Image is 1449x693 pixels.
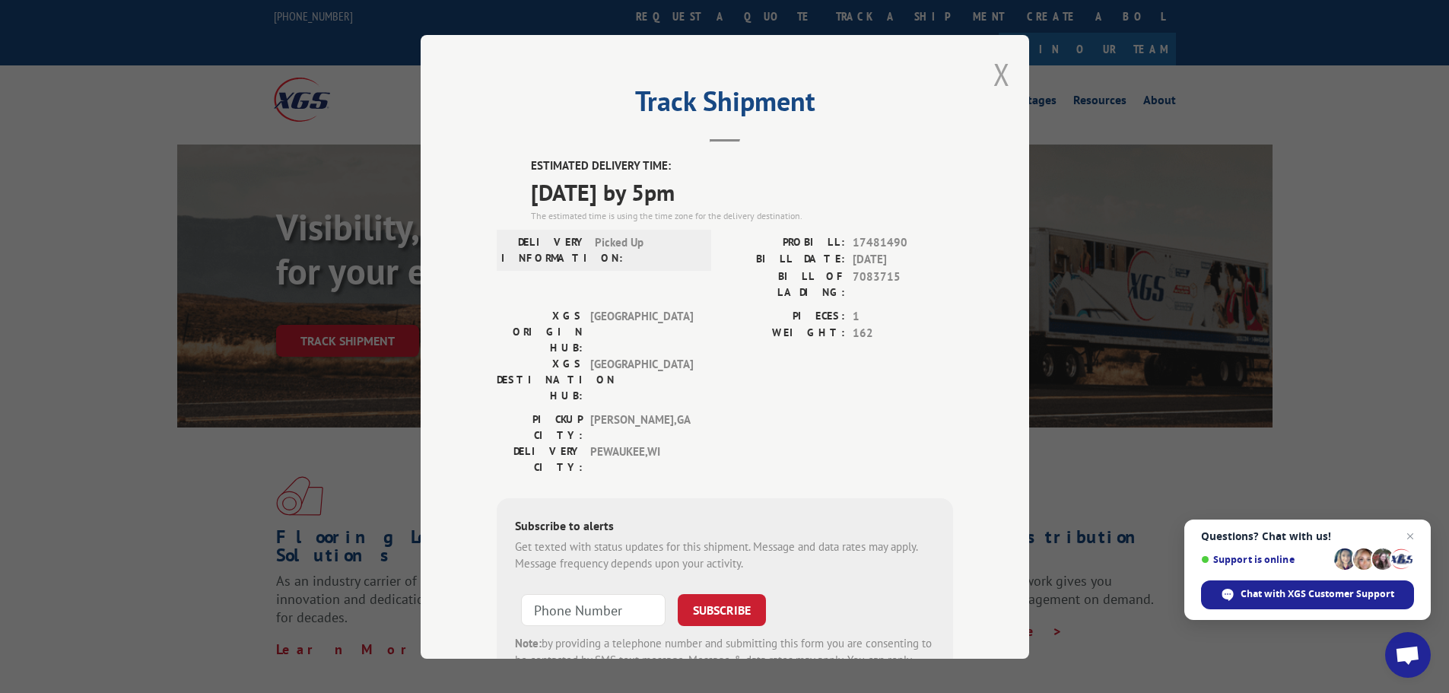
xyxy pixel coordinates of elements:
span: Picked Up [595,234,697,265]
label: WEIGHT: [725,325,845,342]
span: [DATE] by 5pm [531,174,953,208]
input: Phone Number [521,593,666,625]
label: PROBILL: [725,234,845,251]
span: Close chat [1401,527,1419,545]
span: Questions? Chat with us! [1201,530,1414,542]
button: SUBSCRIBE [678,593,766,625]
label: XGS DESTINATION HUB: [497,355,583,403]
label: DELIVERY CITY: [497,443,583,475]
div: Subscribe to alerts [515,516,935,538]
span: 17481490 [853,234,953,251]
div: Get texted with status updates for this shipment. Message and data rates may apply. Message frequ... [515,538,935,572]
label: XGS ORIGIN HUB: [497,307,583,355]
div: The estimated time is using the time zone for the delivery destination. [531,208,953,222]
div: Chat with XGS Customer Support [1201,580,1414,609]
label: PIECES: [725,307,845,325]
span: [DATE] [853,251,953,269]
span: [GEOGRAPHIC_DATA] [590,355,693,403]
h2: Track Shipment [497,91,953,119]
span: Chat with XGS Customer Support [1241,587,1394,601]
div: by providing a telephone number and submitting this form you are consenting to be contacted by SM... [515,634,935,686]
label: BILL DATE: [725,251,845,269]
label: DELIVERY INFORMATION: [501,234,587,265]
strong: Note: [515,635,542,650]
label: ESTIMATED DELIVERY TIME: [531,157,953,175]
span: [PERSON_NAME] , GA [590,411,693,443]
span: Support is online [1201,554,1329,565]
span: 162 [853,325,953,342]
span: 1 [853,307,953,325]
span: [GEOGRAPHIC_DATA] [590,307,693,355]
label: BILL OF LADING: [725,268,845,300]
button: Close modal [993,54,1010,94]
span: PEWAUKEE , WI [590,443,693,475]
label: PICKUP CITY: [497,411,583,443]
div: Open chat [1385,632,1431,678]
span: 7083715 [853,268,953,300]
